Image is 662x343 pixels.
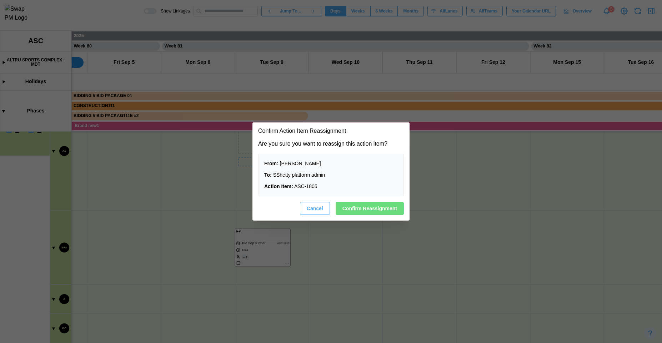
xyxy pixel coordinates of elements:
strong: Action Item: [264,183,293,189]
strong: From: [264,161,279,166]
div: ASC - 1805 [264,183,398,191]
button: Confirm Reassignment [336,202,404,215]
div: Are you sure you want to reassign this action item? [258,140,404,148]
div: [PERSON_NAME] [264,160,398,168]
h2: Confirm Action Item Reassignment [258,128,346,134]
strong: To: [264,172,272,178]
span: Cancel [307,202,323,215]
button: Cancel [300,202,330,215]
span: Confirm Reassignment [342,202,397,215]
div: SShetty platform admin [264,171,398,179]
